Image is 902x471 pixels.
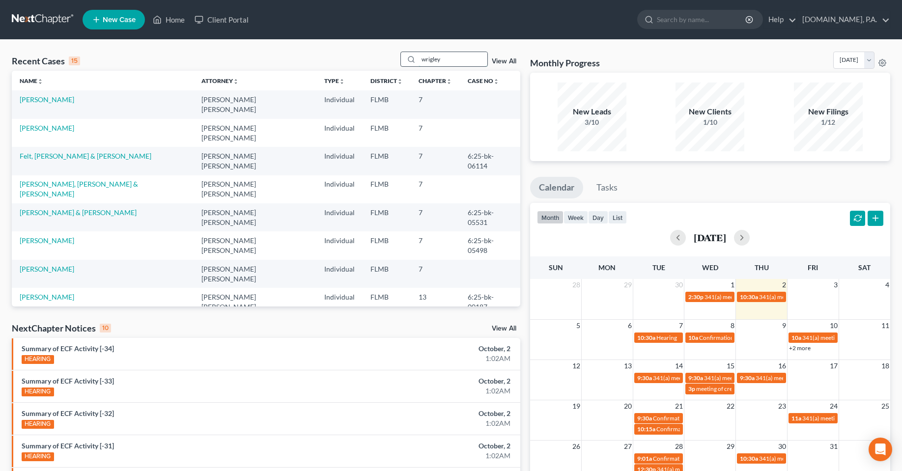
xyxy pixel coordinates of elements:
[549,263,563,272] span: Sun
[880,320,890,332] span: 11
[759,455,798,462] span: 341(a) meeting
[316,260,363,288] td: Individual
[20,208,137,217] a: [PERSON_NAME] & [PERSON_NAME]
[657,10,747,28] input: Search by name...
[419,77,452,84] a: Chapterunfold_more
[354,441,510,451] div: October, 2
[354,451,510,461] div: 1:02AM
[201,77,239,84] a: Attorneyunfold_more
[397,79,403,84] i: unfold_more
[674,441,684,452] span: 28
[829,360,839,372] span: 17
[623,400,633,412] span: 20
[537,211,564,224] button: month
[623,360,633,372] span: 13
[694,232,726,243] h2: [DATE]
[411,119,460,147] td: 7
[363,90,411,118] td: FLMB
[571,360,581,372] span: 12
[316,119,363,147] td: Individual
[564,211,588,224] button: week
[20,124,74,132] a: [PERSON_NAME]
[653,415,708,422] span: Confirmation hearing
[12,322,111,334] div: NextChapter Notices
[468,77,499,84] a: Case Nounfold_more
[354,344,510,354] div: October, 2
[22,377,114,385] a: Summary of ECF Activity [-33]
[674,360,684,372] span: 14
[354,418,510,428] div: 1:02AM
[575,320,581,332] span: 5
[339,79,345,84] i: unfold_more
[419,52,487,66] input: Search by name...
[676,117,744,127] div: 1/10
[446,79,452,84] i: unfold_more
[194,203,316,231] td: [PERSON_NAME] [PERSON_NAME]
[653,455,708,462] span: Confirmation hearing
[704,374,743,382] span: 341(a) meeting
[69,56,80,65] div: 15
[797,11,890,28] a: [DOMAIN_NAME], P.A.
[791,334,801,341] span: 10a
[794,117,863,127] div: 1/12
[688,334,698,341] span: 10a
[22,420,54,429] div: HEARING
[22,344,114,353] a: Summary of ECF Activity [-34]
[794,106,863,117] div: New Filings
[460,203,520,231] td: 6:25-bk-05531
[363,175,411,203] td: FLMB
[20,152,151,160] a: Felt, [PERSON_NAME] & [PERSON_NAME]
[726,441,735,452] span: 29
[492,325,516,332] a: View All
[460,231,520,259] td: 6:25-bk-05498
[623,279,633,291] span: 29
[460,288,520,316] td: 6:25-bk-00187
[705,293,743,301] span: 341(a) meeting
[316,147,363,175] td: Individual
[623,441,633,452] span: 27
[608,211,627,224] button: list
[829,320,839,332] span: 10
[791,415,801,422] span: 11a
[20,180,138,198] a: [PERSON_NAME], [PERSON_NAME] & [PERSON_NAME]
[20,95,74,104] a: [PERSON_NAME]
[316,175,363,203] td: Individual
[411,288,460,316] td: 13
[411,175,460,203] td: 7
[777,360,787,372] span: 16
[571,400,581,412] span: 19
[492,58,516,65] a: View All
[22,355,54,364] div: HEARING
[829,441,839,452] span: 31
[194,231,316,259] td: [PERSON_NAME] [PERSON_NAME]
[411,90,460,118] td: 7
[194,175,316,203] td: [PERSON_NAME] [PERSON_NAME]
[637,455,652,462] span: 9:01a
[702,263,718,272] span: Wed
[740,374,755,382] span: 9:30a
[411,231,460,259] td: 7
[637,415,652,422] span: 9:30a
[148,11,190,28] a: Home
[558,106,626,117] div: New Leads
[802,415,841,422] span: 341(a) meeting
[688,374,703,382] span: 9:30a
[627,320,633,332] span: 6
[363,288,411,316] td: FLMB
[233,79,239,84] i: unfold_more
[411,203,460,231] td: 7
[194,119,316,147] td: [PERSON_NAME] [PERSON_NAME]
[688,385,695,392] span: 3p
[460,147,520,175] td: 6:25-bk-06114
[880,360,890,372] span: 18
[699,334,755,341] span: Confirmation hearing
[354,409,510,418] div: October, 2
[789,344,811,352] a: +2 more
[194,260,316,288] td: [PERSON_NAME] [PERSON_NAME]
[674,279,684,291] span: 30
[652,263,665,272] span: Tue
[696,385,748,392] span: meeting of creditors
[194,90,316,118] td: [PERSON_NAME] [PERSON_NAME]
[777,441,787,452] span: 30
[354,386,510,396] div: 1:02AM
